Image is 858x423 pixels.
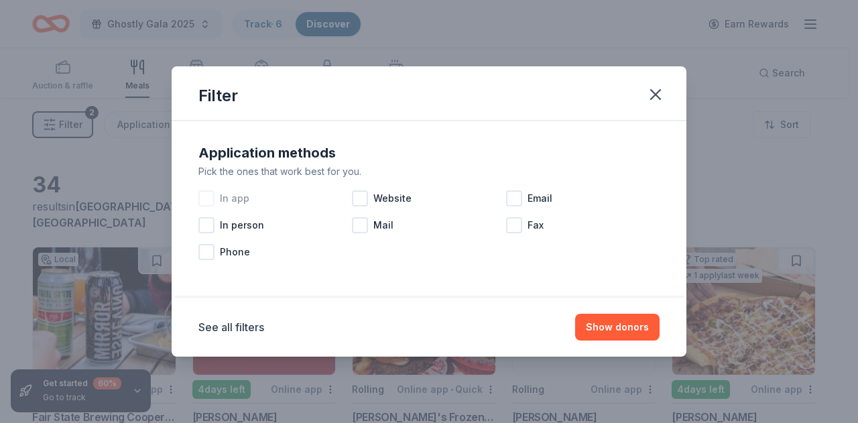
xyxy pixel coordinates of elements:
[528,217,544,233] span: Fax
[373,190,412,206] span: Website
[528,190,552,206] span: Email
[373,217,393,233] span: Mail
[198,85,238,107] div: Filter
[220,190,249,206] span: In app
[198,319,264,335] button: See all filters
[575,314,660,341] button: Show donors
[220,217,264,233] span: In person
[198,142,660,164] div: Application methods
[220,244,250,260] span: Phone
[198,164,660,180] div: Pick the ones that work best for you.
